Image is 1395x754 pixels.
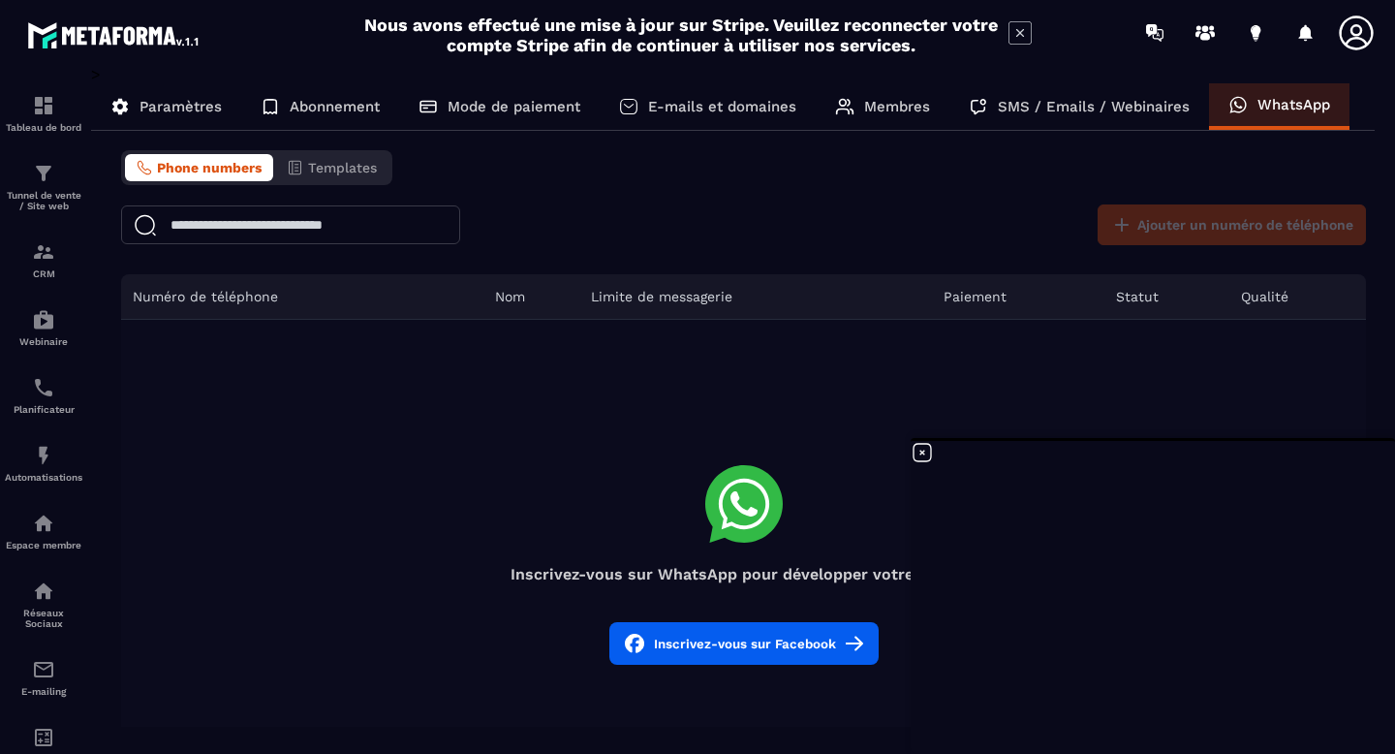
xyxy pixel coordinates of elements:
[5,540,82,550] p: Espace membre
[864,98,930,115] p: Membres
[5,294,82,361] a: automationsautomationsWebinaire
[5,686,82,697] p: E-mailing
[32,580,55,603] img: social-network
[139,98,222,115] p: Paramètres
[1257,96,1330,113] p: WhatsApp
[5,336,82,347] p: Webinaire
[483,274,579,320] th: Nom
[32,308,55,331] img: automations
[121,274,483,320] th: Numéro de téléphone
[5,429,82,497] a: automationsautomationsAutomatisations
[32,512,55,535] img: automations
[5,497,82,565] a: automationsautomationsEspace membre
[308,160,377,175] span: Templates
[1229,274,1366,320] th: Qualité
[32,444,55,467] img: automations
[32,240,55,264] img: formation
[363,15,999,55] h2: Nous avons effectué une mise à jour sur Stripe. Veuillez reconnecter votre compte Stripe afin de ...
[5,226,82,294] a: formationformationCRM
[27,17,201,52] img: logo
[5,565,82,644] a: social-networksocial-networkRéseaux Sociaux
[998,98,1190,115] p: SMS / Emails / Webinaires
[5,79,82,147] a: formationformationTableau de bord
[5,608,82,629] p: Réseaux Sociaux
[579,274,932,320] th: Limite de messagerie
[275,154,388,181] button: Templates
[32,94,55,117] img: formation
[5,147,82,226] a: formationformationTunnel de vente / Site web
[5,404,82,415] p: Planificateur
[32,726,55,749] img: accountant
[5,122,82,133] p: Tableau de bord
[5,361,82,429] a: schedulerschedulerPlanificateur
[5,472,82,483] p: Automatisations
[290,98,380,115] p: Abonnement
[609,622,879,665] button: Inscrivez-vous sur Facebook
[1104,274,1229,320] th: Statut
[121,565,1366,583] h4: Inscrivez-vous sur WhatsApp pour développer votre activité
[5,190,82,211] p: Tunnel de vente / Site web
[32,162,55,185] img: formation
[32,376,55,399] img: scheduler
[5,644,82,711] a: emailemailE-mailing
[648,98,796,115] p: E-mails et domaines
[448,98,580,115] p: Mode de paiement
[5,268,82,279] p: CRM
[32,658,55,681] img: email
[157,160,262,175] span: Phone numbers
[125,154,273,181] button: Phone numbers
[932,274,1104,320] th: Paiement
